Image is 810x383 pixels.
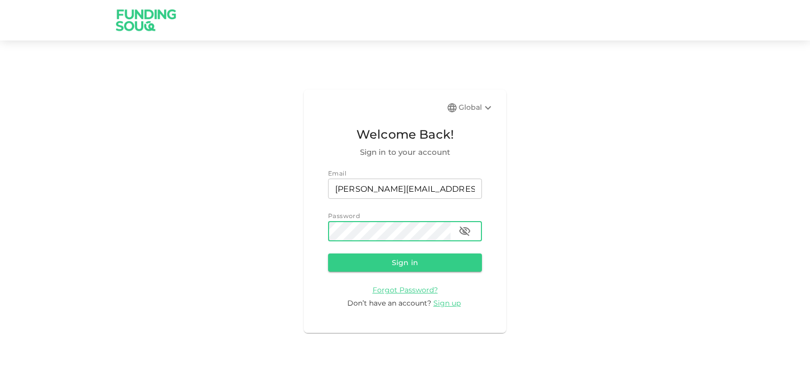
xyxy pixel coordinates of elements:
span: Sign in to your account [328,146,482,158]
div: Global [459,102,494,114]
input: password [328,221,451,241]
span: Password [328,212,360,220]
span: Don’t have an account? [347,299,431,308]
span: Sign up [433,299,461,308]
span: Welcome Back! [328,125,482,144]
input: email [328,179,482,199]
a: Forgot Password? [373,285,438,294]
span: Email [328,169,346,177]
